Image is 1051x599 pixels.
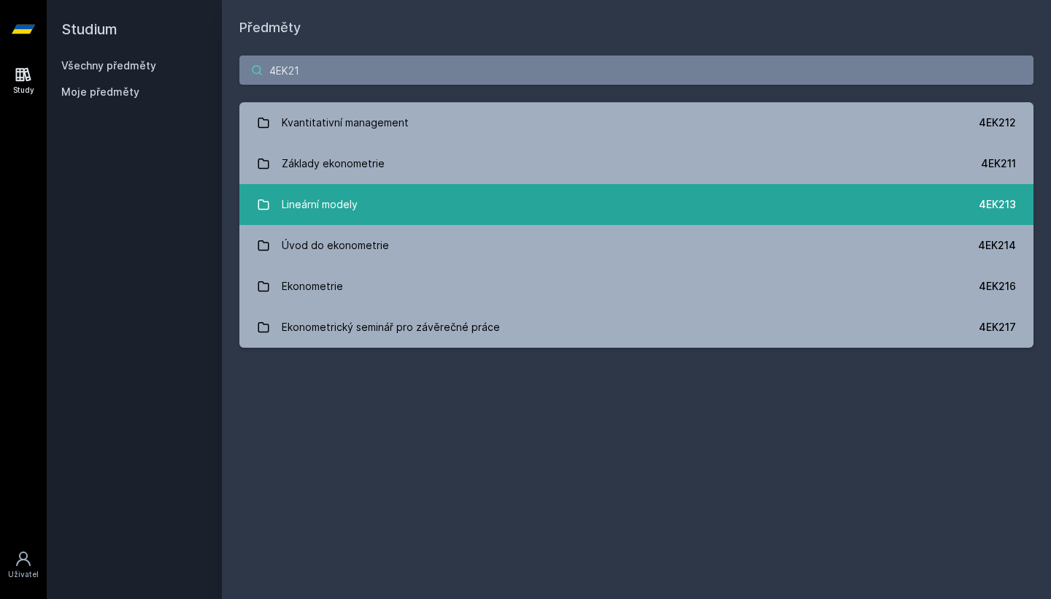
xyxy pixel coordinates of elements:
[239,56,1033,85] input: Název nebo ident předmětu…
[239,184,1033,225] a: Lineární modely 4EK213
[13,85,34,96] div: Study
[282,231,389,260] div: Úvod do ekonometrie
[979,115,1016,130] div: 4EK212
[61,59,156,72] a: Všechny předměty
[239,266,1033,307] a: Ekonometrie 4EK216
[3,58,44,103] a: Study
[8,569,39,580] div: Uživatel
[282,190,358,219] div: Lineární modely
[978,238,1016,253] div: 4EK214
[239,18,1033,38] h1: Předměty
[61,85,139,99] span: Moje předměty
[282,313,500,342] div: Ekonometrický seminář pro závěrečné práce
[3,543,44,587] a: Uživatel
[979,279,1016,294] div: 4EK216
[282,108,409,137] div: Kvantitativní management
[979,197,1016,212] div: 4EK213
[981,156,1016,171] div: 4EK211
[239,102,1033,143] a: Kvantitativní management 4EK212
[239,307,1033,348] a: Ekonometrický seminář pro závěrečné práce 4EK217
[979,320,1016,335] div: 4EK217
[239,225,1033,266] a: Úvod do ekonometrie 4EK214
[239,143,1033,184] a: Základy ekonometrie 4EK211
[282,272,343,301] div: Ekonometrie
[282,149,385,178] div: Základy ekonometrie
